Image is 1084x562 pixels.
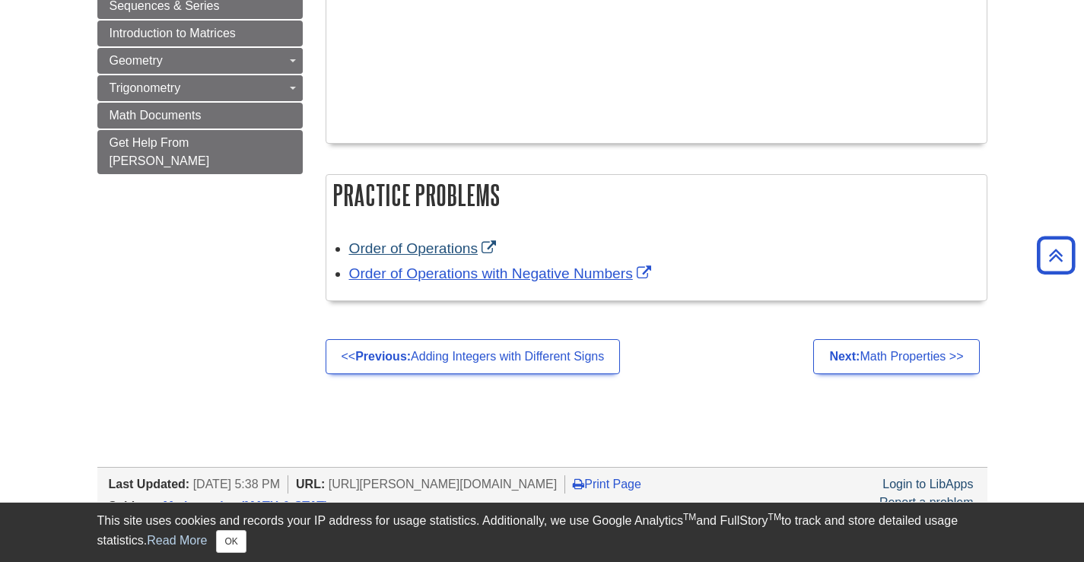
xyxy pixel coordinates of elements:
a: Link opens in new window [349,240,501,256]
sup: TM [683,512,696,522]
button: Close [216,530,246,553]
span: Introduction to Matrices [110,27,236,40]
a: Geometry [97,48,303,74]
a: Login to LibApps [882,478,973,491]
span: [DATE] 5:38 PM [193,478,280,491]
span: URL: [296,478,325,491]
a: Math Documents [97,103,303,129]
a: Introduction to Matrices [97,21,303,46]
h2: Practice Problems [326,175,987,215]
span: [URL][PERSON_NAME][DOMAIN_NAME] [329,478,558,491]
span: Last Updated: [109,478,190,491]
sup: TM [768,512,781,522]
a: Report a problem [879,496,974,509]
a: Print Page [573,478,641,491]
a: Back to Top [1032,245,1080,265]
span: Geometry [110,54,163,67]
div: This site uses cookies and records your IP address for usage statistics. Additionally, we use Goo... [97,512,987,553]
a: Next:Math Properties >> [813,339,979,374]
strong: Previous: [355,350,411,363]
a: Mathematics (MATH & STAT) [164,500,329,513]
span: Get Help From [PERSON_NAME] [110,136,210,167]
i: Print Page [573,478,584,490]
a: Get Help From [PERSON_NAME] [97,130,303,174]
a: Read More [147,534,207,547]
a: <<Previous:Adding Integers with Different Signs [326,339,621,374]
strong: Next: [829,350,860,363]
span: Subjects: [109,500,164,513]
span: Trigonometry [110,81,181,94]
span: Math Documents [110,109,202,122]
a: Trigonometry [97,75,303,101]
a: Link opens in new window [349,265,655,281]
